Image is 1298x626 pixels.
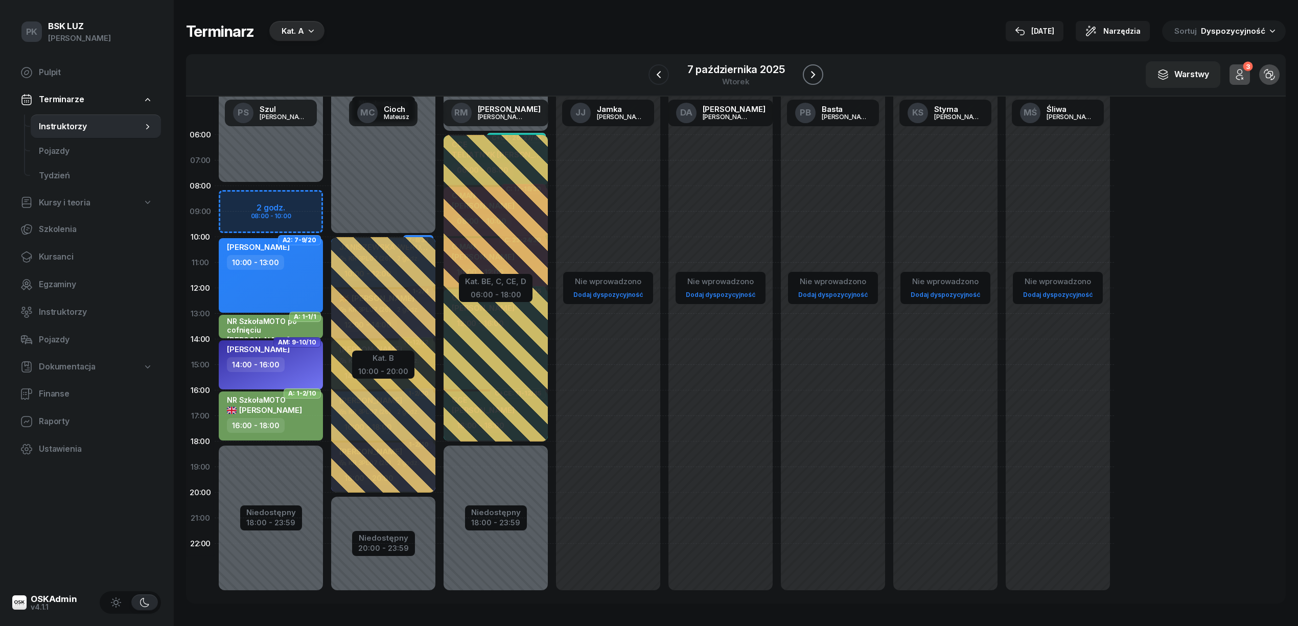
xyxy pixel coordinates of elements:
div: OSKAdmin [31,595,77,604]
div: Nie wprowadzono [794,275,872,288]
span: [PERSON_NAME] [227,344,290,354]
a: MCCiochMateusz [349,100,418,126]
div: [PERSON_NAME] [478,113,527,120]
span: A: 1-2/10 [288,392,316,395]
a: Ustawienia [12,437,161,461]
div: [PERSON_NAME] [478,105,541,113]
div: 22:00 [186,531,215,557]
div: Kat. B [358,352,408,365]
a: Tydzień [31,164,161,188]
span: [PERSON_NAME] [227,242,290,252]
button: Nie wprowadzonoDodaj dyspozycyjność [682,273,759,303]
span: [PERSON_NAME] [227,405,302,415]
button: Kat. A [266,21,324,41]
div: 18:00 - 23:59 [246,516,296,527]
div: 3 [1243,62,1253,72]
a: Dodaj dyspozycyjność [907,289,984,300]
div: Kat. BE, C, CE, D [465,275,526,288]
div: 21:00 [186,505,215,531]
span: KS [912,108,924,117]
span: Egzaminy [39,278,153,291]
div: 18:00 [186,429,215,454]
span: Raporty [39,415,153,428]
span: PK [26,28,38,36]
a: Pulpit [12,60,161,85]
div: [PERSON_NAME] [48,32,111,45]
a: Finanse [12,382,161,406]
a: Dodaj dyspozycyjność [682,289,759,300]
span: JJ [575,108,586,117]
a: Pojazdy [31,139,161,164]
div: 08:00 [186,173,215,199]
div: 15:00 [186,352,215,378]
div: Warstwy [1157,68,1209,81]
a: PSSzul[PERSON_NAME] [225,100,317,126]
div: 10:00 - 13:00 [227,255,284,270]
a: Dokumentacja [12,355,161,379]
div: 18:00 - 23:59 [471,516,521,527]
span: A: 1-1/1 [294,316,316,318]
div: 11:00 [186,250,215,275]
div: Niedostępny [246,508,296,516]
div: Cioch [384,105,409,113]
div: Niedostępny [471,508,521,516]
a: Kursy i teoria [12,191,161,215]
div: Jamka [597,105,646,113]
div: v4.1.1 [31,604,77,611]
a: Szkolenia [12,217,161,242]
span: RM [454,108,468,117]
span: Dokumentacja [39,360,96,374]
span: Terminarze [39,93,84,106]
div: Nie wprowadzono [1019,275,1097,288]
div: [PERSON_NAME] [1047,113,1096,120]
a: Pojazdy [12,328,161,352]
button: 3 [1230,64,1250,85]
div: 14:00 [186,327,215,352]
div: [DATE] [1015,25,1054,37]
div: 06:00 - 18:00 [465,288,526,299]
button: Narzędzia [1076,21,1150,41]
div: [PERSON_NAME] [703,105,766,113]
span: Instruktorzy [39,306,153,319]
button: Nie wprowadzonoDodaj dyspozycyjność [1019,273,1097,303]
div: Styrna [934,105,983,113]
span: Pojazdy [39,333,153,346]
div: Kat. A [282,25,304,37]
span: Kursanci [39,250,153,264]
span: Ustawienia [39,443,153,456]
div: 16:00 [186,378,215,403]
span: Pojazdy [39,145,153,158]
span: Sortuj [1174,25,1199,38]
a: Egzaminy [12,272,161,297]
button: Kat. BE, C, CE, D06:00 - 18:00 [465,275,526,299]
button: Kat. B10:00 - 20:00 [358,352,408,376]
span: Finanse [39,387,153,401]
button: Nie wprowadzonoDodaj dyspozycyjność [794,273,872,303]
div: 10:00 - 20:00 [358,365,408,376]
div: Śliwa [1047,105,1096,113]
div: [PERSON_NAME] [822,113,871,120]
div: Nie wprowadzono [569,275,647,288]
span: PB [800,108,811,117]
div: [PERSON_NAME] [934,113,983,120]
div: [PERSON_NAME] [260,113,309,120]
a: Dodaj dyspozycyjność [794,289,872,300]
a: Terminarze [12,88,161,111]
div: 12:00 [186,275,215,301]
span: Pulpit [39,66,153,79]
div: NR SzkołaMOTO po cofnięciu [227,317,317,334]
a: JJJamka[PERSON_NAME] [562,100,654,126]
div: Nie wprowadzono [682,275,759,288]
h1: Terminarz [186,22,254,40]
div: 09:00 [186,199,215,224]
a: Instruktorzy [31,114,161,139]
a: Instruktorzy [12,300,161,324]
div: 14:00 - 16:00 [227,357,285,372]
div: 17:00 [186,403,215,429]
span: Szkolenia [39,223,153,236]
a: Dodaj dyspozycyjność [569,289,647,300]
a: KSStyrna[PERSON_NAME] [899,100,991,126]
div: Mateusz [384,113,409,120]
div: BSK LUZ [48,22,111,31]
a: Dodaj dyspozycyjność [1019,289,1097,300]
